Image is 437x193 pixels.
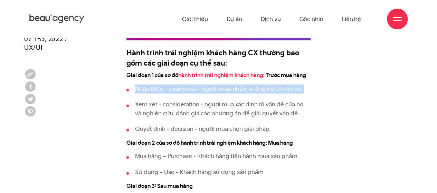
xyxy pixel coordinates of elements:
li: Quyết định - decision - người mua chọn giải pháp. [126,125,311,134]
h4: Giai đoạn 3: Sau mua hàng [126,182,311,190]
h3: Hành trình trải nghiệm khách hàng CX thường bao gồm các giai đoạn cụ thể sau: [126,47,311,68]
p: Nhận thức - awareness - người mua nhận ra rằng họ có vấn đề. [135,85,311,94]
li: Sử dụng – Use - Khách hàng sử dụng sản phẩm​ [126,168,311,177]
h4: Giai đoạn 2 của sơ đồ hành trình trải nghiệm khách hàng: Mua hàng [126,139,311,147]
a: hành trình trải nghiệm khách hàng [178,71,263,79]
h4: Giai đoạn 1 của sơ đồ : Trước mua hàng [126,71,311,79]
p: Xem xét - consideration - người mua xác định rõ vấn đề của họ và nghiên cứu, đánh giá các phương ... [135,100,311,118]
li: Mua hàng – Purchase - Khách hàng tiến hành mua sản phẩm [126,152,311,161]
span: 07 Th3, 2022 / UX/UI [24,35,68,52]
